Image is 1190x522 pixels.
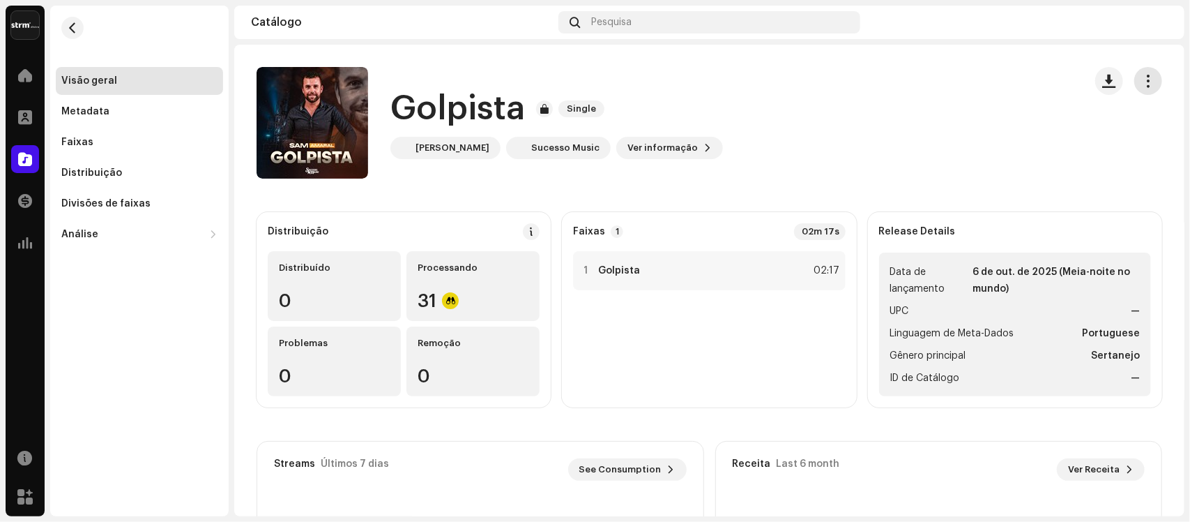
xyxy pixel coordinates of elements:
span: Ver informação [627,134,698,162]
div: [PERSON_NAME] [415,142,489,154]
div: Receita [733,458,771,470]
strong: Release Details [879,226,956,237]
div: Distribuído [279,262,390,274]
strong: Sertanejo [1091,348,1140,364]
re-m-nav-item: Visão geral [56,67,223,95]
div: Processando [418,262,528,274]
re-m-nav-item: Divisões de faixas [56,190,223,218]
div: Streams [274,458,315,470]
span: Gênero principal [890,348,966,364]
span: Pesquisa [591,17,632,28]
div: Divisões de faixas [61,198,151,209]
img: c6b115a9-897f-4755-9c3c-78a793f3a70f [509,140,526,156]
strong: Portuguese [1082,325,1140,342]
strong: — [1131,303,1140,320]
strong: 6 de out. de 2025 (Meia-noite no mundo) [973,264,1140,297]
div: 02m 17s [794,223,846,240]
img: eca15b4b-5a98-4881-851b-d78b7c68a7a4 [1145,11,1168,33]
span: UPC [890,303,909,320]
p-badge: 1 [611,225,623,238]
img: aaecd3f6-a585-4b50-bbeb-ac7af12fae24 [393,140,410,156]
div: 02:17 [809,262,840,279]
div: Distribuição [268,226,328,237]
div: Últimos 7 dias [321,458,389,470]
div: Catálogo [251,17,553,28]
span: Ver Receita [1068,456,1120,484]
button: Ver informação [616,137,723,159]
div: Distribuição [61,167,122,179]
button: See Consumption [568,458,687,481]
div: Problemas [279,338,390,349]
div: Remoção [418,338,528,349]
strong: — [1131,370,1140,387]
span: Linguagem de Meta-Dados [890,325,1014,342]
h1: Golpista [390,87,525,131]
div: Análise [61,229,98,240]
re-m-nav-dropdown: Análise [56,221,223,248]
strong: Faixas [573,226,605,237]
button: Ver Receita [1057,458,1145,481]
span: Data de lançamento [890,264,970,297]
strong: Golpista [598,265,640,276]
div: Sucesso Music [531,142,600,154]
span: Single [558,100,604,117]
re-m-nav-item: Faixas [56,128,223,156]
div: Last 6 month [777,458,840,470]
span: ID de Catálogo [890,370,960,387]
div: Visão geral [61,75,117,87]
div: Faixas [61,137,93,148]
re-m-nav-item: Distribuição [56,159,223,187]
img: 408b884b-546b-4518-8448-1008f9c76b02 [11,11,39,39]
span: See Consumption [579,456,662,484]
div: Metadata [61,106,109,117]
re-m-nav-item: Metadata [56,98,223,126]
